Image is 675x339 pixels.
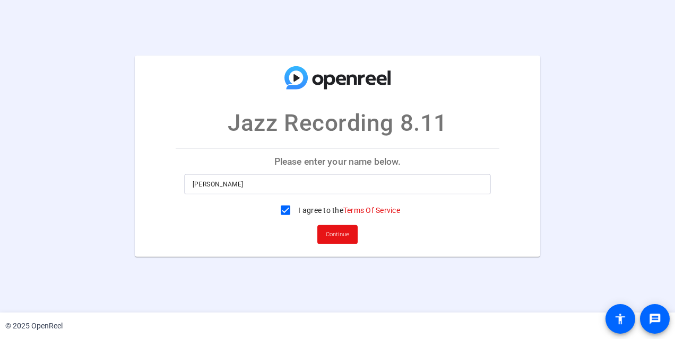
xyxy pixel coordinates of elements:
[614,313,627,325] mat-icon: accessibility
[5,320,63,332] div: © 2025 OpenReel
[648,313,661,325] mat-icon: message
[284,66,391,90] img: company-logo
[343,206,400,215] a: Terms Of Service
[193,178,483,191] input: Enter your name
[326,227,349,243] span: Continue
[228,105,447,140] p: Jazz Recording 8.11
[296,205,400,216] label: I agree to the
[317,225,358,244] button: Continue
[176,149,500,174] p: Please enter your name below.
